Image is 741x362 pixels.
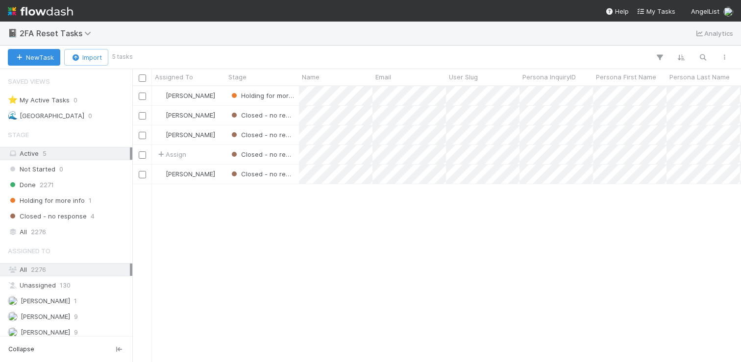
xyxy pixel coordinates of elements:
[637,7,675,15] span: My Tasks
[229,170,308,178] span: Closed - no response
[8,110,84,122] div: [GEOGRAPHIC_DATA]
[723,7,733,17] img: avatar_5d51780c-77ad-4a9d-a6ed-b88b2c284079.png
[229,131,308,139] span: Closed - no response
[229,130,294,140] div: Closed - no response
[229,150,308,158] span: Closed - no response
[8,111,18,120] span: 🌊
[8,147,130,160] div: Active
[156,111,164,119] img: avatar_a8b9208c-77c1-4b07-b461-d8bc701f972e.png
[8,125,29,145] span: Stage
[91,210,95,222] span: 4
[156,130,215,140] div: [PERSON_NAME]
[8,226,130,238] div: All
[8,327,18,337] img: avatar_d6b50140-ca82-482e-b0bf-854821fc5d82.png
[166,131,215,139] span: [PERSON_NAME]
[637,6,675,16] a: My Tasks
[229,92,306,99] span: Holding for more info
[139,151,146,159] input: Toggle Row Selected
[156,91,215,100] div: [PERSON_NAME]
[8,3,73,20] img: logo-inverted-e16ddd16eac7371096b0.svg
[31,265,46,273] span: 2276
[166,92,215,99] span: [PERSON_NAME]
[8,72,50,91] span: Saved Views
[156,169,215,179] div: [PERSON_NAME]
[21,297,70,305] span: [PERSON_NAME]
[669,72,730,82] span: Persona Last Name
[8,241,50,261] span: Assigned To
[156,110,215,120] div: [PERSON_NAME]
[8,29,18,37] span: 📓
[166,111,215,119] span: [PERSON_NAME]
[522,72,576,82] span: Persona InquiryID
[74,94,77,106] span: 0
[139,93,146,100] input: Toggle Row Selected
[74,295,77,307] span: 1
[229,110,294,120] div: Closed - no response
[8,312,18,321] img: avatar_12dd09bb-393f-4edb-90ff-b12147216d3f.png
[8,49,60,66] button: NewTask
[156,170,164,178] img: avatar_ec94f6e9-05c5-4d36-a6c8-d0cea77c3c29.png
[139,74,146,82] input: Toggle All Rows Selected
[302,72,320,82] span: Name
[74,311,78,323] span: 9
[139,112,146,120] input: Toggle Row Selected
[8,279,130,291] div: Unassigned
[596,72,656,82] span: Persona First Name
[60,279,71,291] span: 130
[8,163,55,175] span: Not Started
[8,179,36,191] span: Done
[8,194,85,207] span: Holding for more info
[112,52,133,61] small: 5 tasks
[166,170,215,178] span: [PERSON_NAME]
[89,194,92,207] span: 1
[21,328,70,336] span: [PERSON_NAME]
[40,179,54,191] span: 2271
[31,226,46,238] span: 2276
[74,326,78,338] span: 9
[8,94,70,106] div: My Active Tasks
[605,6,629,16] div: Help
[375,72,391,82] span: Email
[88,110,92,122] span: 0
[229,111,308,119] span: Closed - no response
[156,149,186,159] span: Assign
[229,149,294,159] div: Closed - no response
[449,72,478,82] span: User Slug
[691,7,719,15] span: AngelList
[43,149,47,157] span: 5
[155,72,193,82] span: Assigned To
[694,27,733,39] a: Analytics
[8,264,130,276] div: All
[8,210,87,222] span: Closed - no response
[64,49,108,66] button: Import
[229,91,294,100] div: Holding for more info
[156,92,164,99] img: avatar_26a72cff-d2f6-445f-be4d-79d164590882.png
[139,171,146,178] input: Toggle Row Selected
[8,345,34,354] span: Collapse
[139,132,146,139] input: Toggle Row Selected
[156,131,164,139] img: avatar_ec94f6e9-05c5-4d36-a6c8-d0cea77c3c29.png
[8,296,18,306] img: avatar_a2647de5-9415-4215-9880-ea643ac47f2f.png
[20,28,96,38] span: 2FA Reset Tasks
[59,163,63,175] span: 0
[21,313,70,320] span: [PERSON_NAME]
[8,96,18,104] span: ⭐
[228,72,247,82] span: Stage
[229,169,294,179] div: Closed - no response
